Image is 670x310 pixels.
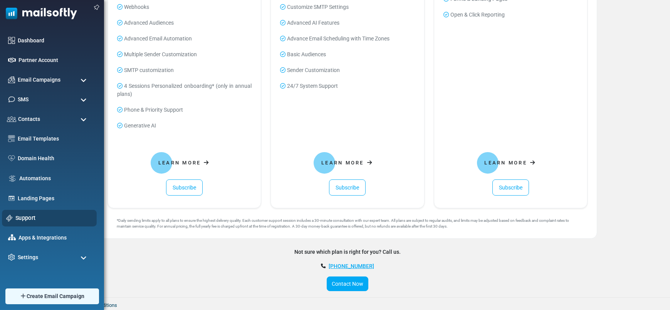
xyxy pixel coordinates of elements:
[8,195,15,202] img: landing_pages.svg
[18,96,29,104] span: SMS
[166,179,203,196] a: Subscribe
[277,47,418,62] li: Basic Audiences
[18,135,91,143] a: Email Templates
[18,154,91,163] a: Domain Health
[158,160,201,166] span: Learn More
[485,160,527,166] span: Learn More
[18,115,40,123] span: Contacts
[314,152,381,173] a: Learn More
[114,32,255,46] li: Advanced Email Automation
[8,37,15,44] img: dashboard-icon.svg
[8,96,15,103] img: sms-icon.png
[18,56,91,64] a: Partner Account
[18,234,91,242] a: Apps & Integrations
[151,152,218,173] a: Learn More
[492,179,529,196] a: Subscribe
[114,103,255,117] li: Phone & Priority Support
[107,218,588,229] div: *Daily sending limits apply to all plans to ensure the highest delivery quality. Each customer su...
[18,76,60,84] span: Email Campaigns
[8,76,15,83] img: campaigns-icon.png
[8,135,15,142] img: email-templates-icon.svg
[114,79,255,101] li: 4 Sessions Personalized onboarding* (only in annual plans)
[8,155,15,161] img: domain-health-icon.svg
[19,174,91,183] a: Automations
[329,263,374,269] a: [PHONE_NUMBER]
[98,248,597,256] div: Not sure which plan is right for you? Call us.
[27,292,84,300] span: Create Email Campaign
[477,152,545,173] a: Learn More
[114,16,255,30] li: Advanced Audiences
[327,276,368,291] a: Contact Now
[277,63,418,77] li: Sender Customization
[7,116,16,122] img: contacts-icon.svg
[114,63,255,77] li: SMTP customization
[440,8,581,22] li: Open & Click Reporting
[277,32,418,46] li: Advance Email Scheduling with Time Zones
[6,215,13,221] img: support-icon.svg
[321,160,364,166] span: Learn More
[329,179,366,196] a: Subscribe
[15,214,92,222] a: Support
[277,16,418,30] li: Advanced AI Features
[8,174,17,183] img: workflow.svg
[277,79,418,93] li: 24/7 System Support
[18,253,38,261] span: Settings
[18,37,91,45] a: Dashboard
[114,47,255,62] li: Multiple Sender Customization
[8,254,15,261] img: settings-icon.svg
[18,194,91,203] a: Landing Pages
[114,119,255,133] li: Generative AI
